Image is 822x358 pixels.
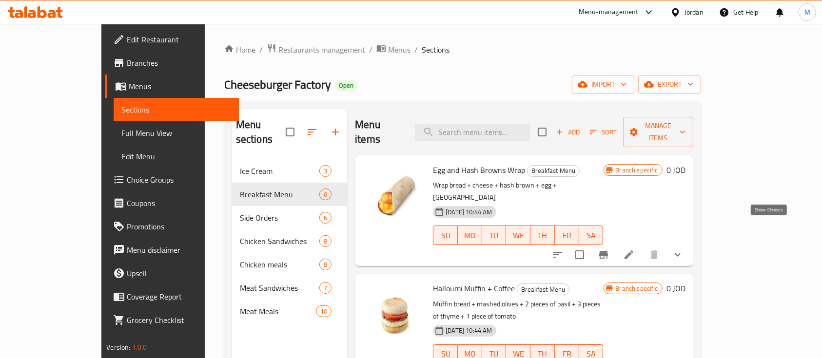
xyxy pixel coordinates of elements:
[527,165,580,177] div: Breakfast Menu
[129,80,231,92] span: Menus
[240,212,319,224] div: Side Orders
[638,75,701,94] button: export
[127,267,231,279] span: Upsell
[300,120,324,144] span: Sort sections
[685,7,704,18] div: Jordan
[232,206,347,229] div: Side Orders6
[320,260,331,269] span: 8
[240,235,319,247] div: Chicken Sandwiches
[319,188,332,200] div: items
[584,125,623,140] span: Sort items
[224,43,701,56] nav: breadcrumb
[320,283,331,293] span: 7
[105,75,239,98] a: Menus
[121,104,231,115] span: Sections
[127,34,231,45] span: Edit Restaurant
[240,282,319,294] span: Meat Sandwiches
[224,74,331,95] span: Cheeseburger Factory
[433,298,603,322] p: Muffin bread + mashed olives + 2 pieces of basil + 3 pieces of thyme + 1 piece of tomato
[105,308,239,332] a: Grocery Checklist
[612,284,662,293] span: Branch specific
[105,238,239,262] a: Menu disclaimer
[646,78,693,91] span: export
[232,253,347,276] div: Chicken meals8
[105,215,239,238] a: Promotions
[369,44,372,56] li: /
[232,276,347,300] div: Meat Sandwiches7
[388,44,411,56] span: Menus
[355,117,403,147] h2: Menu items
[510,228,527,243] span: WE
[127,57,231,69] span: Branches
[666,282,685,295] h6: 0 JOD
[105,285,239,308] a: Coverage Report
[240,165,319,177] span: Ice Cream
[320,167,331,176] span: 3
[114,145,239,168] a: Edit Menu
[132,341,147,354] span: 1.0.0
[592,243,615,266] button: Branch-specific-item
[546,243,569,266] button: sort-choices
[267,43,365,56] a: Restaurants management
[643,243,666,266] button: delete
[363,163,425,226] img: Egg and Hash Browns Wrap
[433,226,458,245] button: SU
[232,155,347,327] nav: Menu sections
[105,262,239,285] a: Upsell
[555,127,581,138] span: Add
[240,188,319,200] span: Breakfast Menu
[105,191,239,215] a: Coupons
[433,163,525,177] span: Egg and Hash Browns Wrap
[587,125,619,140] button: Sort
[335,80,357,92] div: Open
[534,228,551,243] span: TH
[259,44,263,56] li: /
[528,165,579,176] span: Breakfast Menu
[532,122,552,142] span: Select section
[106,341,130,354] span: Version:
[433,179,603,204] p: Wrap bread + cheese + hash brown + egg + [GEOGRAPHIC_DATA]
[232,159,347,183] div: Ice Cream3
[319,259,332,270] div: items
[114,98,239,121] a: Sections
[590,127,617,138] span: Sort
[324,120,347,144] button: Add section
[506,226,530,245] button: WE
[319,165,332,177] div: items
[530,226,555,245] button: TH
[127,291,231,302] span: Coverage Report
[552,125,584,140] button: Add
[105,28,239,51] a: Edit Restaurant
[458,226,482,245] button: MO
[376,43,411,56] a: Menus
[422,44,450,56] span: Sections
[437,228,454,243] span: SU
[580,78,626,91] span: import
[240,305,316,317] span: Meat Meals
[105,168,239,191] a: Choice Groups
[623,117,693,147] button: Manage items
[278,44,365,56] span: Restaurants management
[666,163,685,177] h6: 0 JOD
[127,197,231,209] span: Coupons
[320,190,331,199] span: 6
[316,305,332,317] div: items
[482,226,507,245] button: TU
[433,281,515,296] span: Halloumi Muffin + Coffee
[363,282,425,344] img: Halloumi Muffin + Coffee
[572,75,634,94] button: import
[583,228,600,243] span: SA
[105,51,239,75] a: Branches
[316,307,331,316] span: 10
[579,6,639,18] div: Menu-management
[121,127,231,139] span: Full Menu View
[236,117,286,147] h2: Menu sections
[127,174,231,186] span: Choice Groups
[559,228,575,243] span: FR
[555,226,579,245] button: FR
[127,244,231,256] span: Menu disclaimer
[121,151,231,162] span: Edit Menu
